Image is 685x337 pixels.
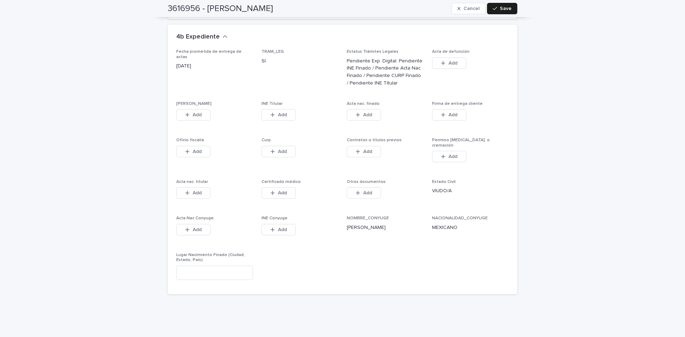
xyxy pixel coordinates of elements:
[193,149,202,154] span: Add
[448,112,457,117] span: Add
[432,216,488,220] span: NACIONALIDAD_CONYUGE
[432,57,466,69] button: Add
[262,216,288,220] span: INE Conyuge
[448,154,457,159] span: Add
[347,187,381,199] button: Add
[347,146,381,157] button: Add
[262,57,338,65] p: SI
[278,227,287,232] span: Add
[176,62,253,70] p: [DATE]
[347,224,423,231] p: [PERSON_NAME]
[500,6,512,11] span: Save
[176,216,214,220] span: Acta Nac Conyuge
[347,50,399,54] span: Estatus Trámites Legales
[347,216,389,220] span: NOMBRE_CONYUGE
[347,109,381,121] button: Add
[262,224,296,235] button: Add
[487,3,517,14] button: Save
[363,190,372,195] span: Add
[176,33,228,41] button: 4b Expediente
[432,102,483,106] span: Firma de entrega cliente
[363,112,372,117] span: Add
[176,146,210,157] button: Add
[193,190,202,195] span: Add
[347,57,423,87] p: Pendiente Exp. Digital: Pendiente INE Finado / Pendiente Acta Nac Finado / Pendiente CURP Finado ...
[448,61,457,66] span: Add
[168,4,273,14] h2: 3616956 - [PERSON_NAME]
[262,109,296,121] button: Add
[176,224,210,235] button: Add
[432,180,456,184] span: Estado Civil
[262,138,271,142] span: Curp
[262,180,301,184] span: Certificado médico
[463,6,479,11] span: Cancel
[176,50,242,59] span: Fecha prometida de entrega de actas
[262,50,284,54] span: TRAM_LEG
[278,149,287,154] span: Add
[347,102,380,106] span: Acta nac. finado
[176,187,210,199] button: Add
[363,149,372,154] span: Add
[262,102,283,106] span: INE Titular
[278,190,287,195] span: Add
[432,224,509,231] p: MEXICANO
[262,187,296,199] button: Add
[176,253,245,262] span: Lugar Nacimiento Finado (Ciudad, Estado, País):
[432,109,466,121] button: Add
[262,146,296,157] button: Add
[451,3,486,14] button: Cancel
[176,33,220,41] h2: 4b Expediente
[278,112,287,117] span: Add
[432,187,509,195] p: VIUDO/A
[176,138,204,142] span: Oficio fiscalía
[432,50,470,54] span: Acta de defunción
[432,151,466,162] button: Add
[176,180,208,184] span: Acta nac. titular
[193,112,202,117] span: Add
[176,109,210,121] button: Add
[347,138,402,142] span: Contratos o títulos previos
[176,102,212,106] span: [PERSON_NAME]
[193,227,202,232] span: Add
[432,138,490,147] span: Permiso [MEDICAL_DATA]. o cremación
[347,180,386,184] span: Otros documentos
